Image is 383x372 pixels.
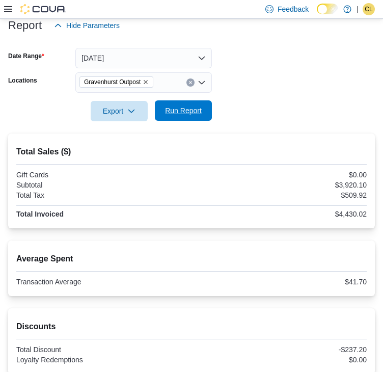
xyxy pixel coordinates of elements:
[20,4,66,14] img: Cova
[194,356,367,364] div: $0.00
[16,146,367,158] h2: Total Sales ($)
[194,181,367,189] div: $3,920.10
[194,278,367,286] div: $41.70
[66,20,120,31] span: Hide Parameters
[16,346,189,354] div: Total Discount
[16,356,189,364] div: Loyalty Redemptions
[8,19,42,32] h3: Report
[8,76,37,85] label: Locations
[79,76,153,88] span: Gravenhurst Outpost
[317,4,338,14] input: Dark Mode
[84,77,141,87] span: Gravenhurst Outpost
[16,171,189,179] div: Gift Cards
[363,3,375,15] div: Carissa Lavalle
[75,48,212,68] button: [DATE]
[16,253,367,265] h2: Average Spent
[186,78,195,87] button: Clear input
[16,278,189,286] div: Transaction Average
[165,105,202,116] span: Run Report
[16,210,64,218] strong: Total Invoiced
[198,78,206,87] button: Open list of options
[357,3,359,15] p: |
[155,100,212,121] button: Run Report
[91,101,148,121] button: Export
[97,101,142,121] span: Export
[16,181,189,189] div: Subtotal
[194,191,367,199] div: $509.92
[278,4,309,14] span: Feedback
[16,321,367,333] h2: Discounts
[194,210,367,218] div: $4,430.02
[194,346,367,354] div: -$237.20
[50,15,124,36] button: Hide Parameters
[143,79,149,85] button: Remove Gravenhurst Outpost from selection in this group
[8,52,44,60] label: Date Range
[16,191,189,199] div: Total Tax
[365,3,372,15] span: CL
[194,171,367,179] div: $0.00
